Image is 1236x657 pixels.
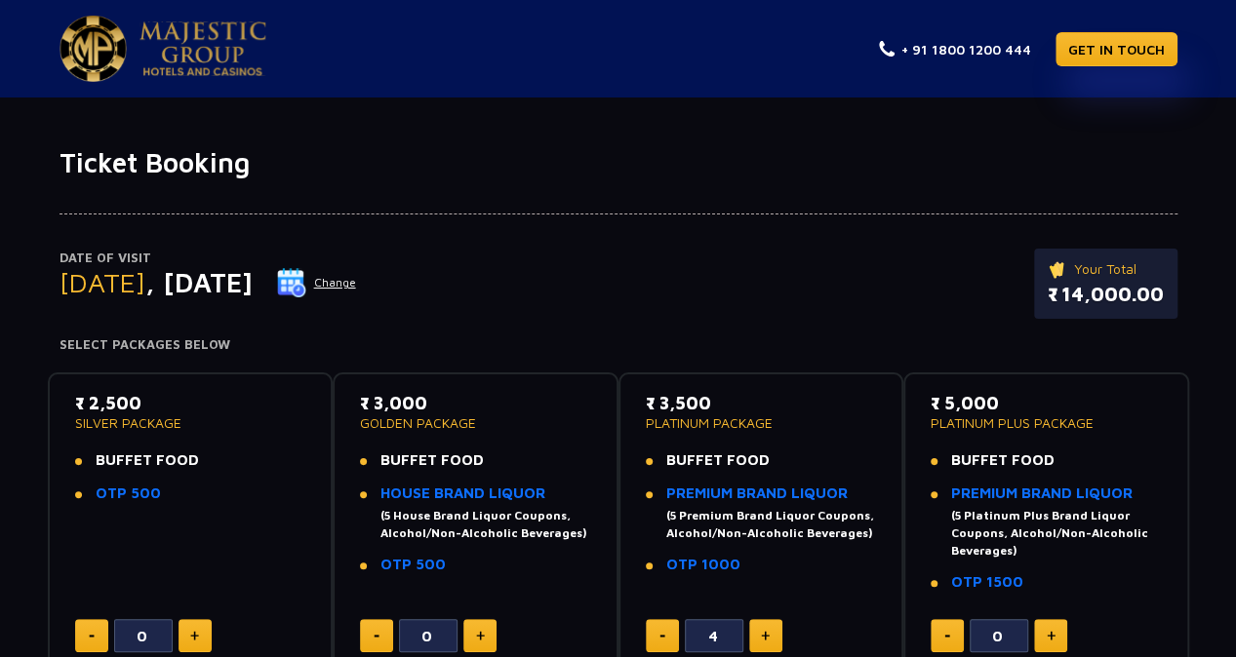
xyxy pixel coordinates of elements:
[476,631,485,640] img: plus
[659,635,665,638] img: minus
[96,451,199,468] span: BUFFET FOOD
[89,635,95,638] img: minus
[380,451,484,468] span: BUFFET FOOD
[951,507,1162,560] div: (5 Platinum Plus Brand Liquor Coupons, Alcohol/Non-Alcoholic Beverages)
[1047,631,1056,640] img: plus
[761,631,770,640] img: plus
[951,573,1023,590] a: OTP 1500
[1048,280,1164,309] p: ₹ 14,000.00
[646,390,877,416] p: ₹ 3,500
[666,451,770,468] span: BUFFET FOOD
[60,249,357,268] p: Date of Visit
[1056,32,1177,66] a: GET IN TOUCH
[276,267,357,298] button: Change
[60,337,1177,353] h4: Select Packages Below
[190,631,199,640] img: plus
[1048,258,1164,280] p: Your Total
[380,556,446,572] a: OTP 500
[931,416,1162,430] p: PLATINUM PLUS PACKAGE
[380,484,545,501] a: HOUSE BRAND LIQUOR
[96,484,161,501] a: OTP 500
[646,416,877,430] p: PLATINUM PACKAGE
[360,416,591,430] p: GOLDEN PACKAGE
[944,635,950,638] img: minus
[60,16,127,82] img: Majestic Pride
[879,39,1031,59] a: + 91 1800 1200 444
[666,484,848,501] a: PREMIUM BRAND LIQUOR
[75,390,306,416] p: ₹ 2,500
[360,390,591,416] p: ₹ 3,000
[666,507,877,542] div: (5 Premium Brand Liquor Coupons, Alcohol/Non-Alcoholic Beverages)
[145,266,253,298] span: , [DATE]
[140,21,266,76] img: Majestic Pride
[60,146,1177,179] h1: Ticket Booking
[666,556,740,572] a: OTP 1000
[60,266,145,298] span: [DATE]
[951,451,1055,468] span: BUFFET FOOD
[951,484,1133,501] a: PREMIUM BRAND LIQUOR
[75,416,306,430] p: SILVER PACKAGE
[1048,258,1068,280] img: ticket
[374,635,379,638] img: minus
[380,507,591,542] div: (5 House Brand Liquor Coupons, Alcohol/Non-Alcoholic Beverages)
[931,390,1162,416] p: ₹ 5,000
